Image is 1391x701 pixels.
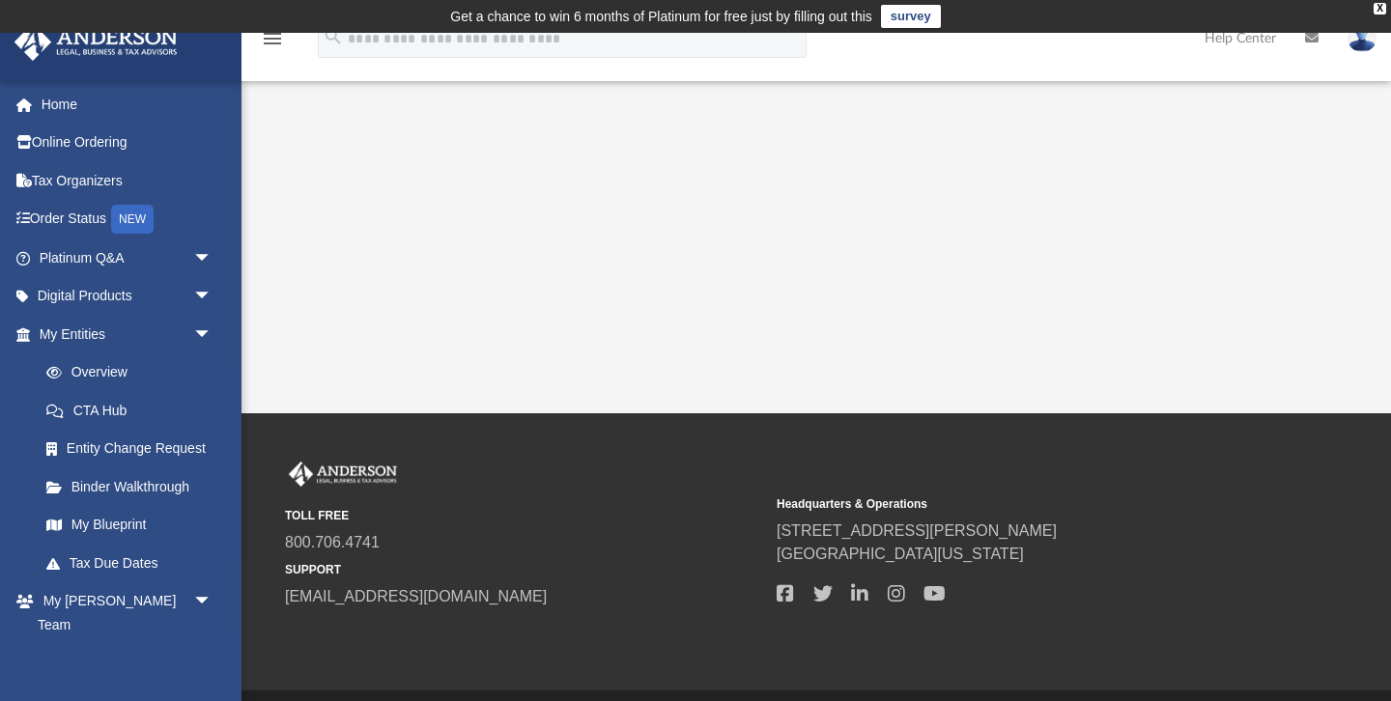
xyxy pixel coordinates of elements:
[881,5,941,28] a: survey
[27,353,241,392] a: Overview
[450,5,872,28] div: Get a chance to win 6 months of Platinum for free just by filling out this
[323,26,344,47] i: search
[27,506,232,545] a: My Blueprint
[285,462,401,487] img: Anderson Advisors Platinum Portal
[14,124,241,162] a: Online Ordering
[285,534,380,550] a: 800.706.4741
[27,544,241,582] a: Tax Due Dates
[193,582,232,622] span: arrow_drop_down
[14,582,232,644] a: My [PERSON_NAME] Teamarrow_drop_down
[193,238,232,278] span: arrow_drop_down
[777,522,1057,539] a: [STREET_ADDRESS][PERSON_NAME]
[14,161,241,200] a: Tax Organizers
[193,315,232,354] span: arrow_drop_down
[27,467,241,506] a: Binder Walkthrough
[27,430,241,468] a: Entity Change Request
[193,277,232,317] span: arrow_drop_down
[14,238,241,277] a: Platinum Q&Aarrow_drop_down
[27,391,241,430] a: CTA Hub
[14,277,241,316] a: Digital Productsarrow_drop_down
[261,27,284,50] i: menu
[9,23,184,61] img: Anderson Advisors Platinum Portal
[14,85,241,124] a: Home
[1348,24,1377,52] img: User Pic
[777,546,1024,562] a: [GEOGRAPHIC_DATA][US_STATE]
[14,315,241,353] a: My Entitiesarrow_drop_down
[261,37,284,50] a: menu
[285,507,763,524] small: TOLL FREE
[285,561,763,578] small: SUPPORT
[111,205,154,234] div: NEW
[285,588,547,604] a: [EMAIL_ADDRESS][DOMAIN_NAME]
[1374,3,1386,14] div: close
[777,495,1255,513] small: Headquarters & Operations
[14,200,241,239] a: Order StatusNEW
